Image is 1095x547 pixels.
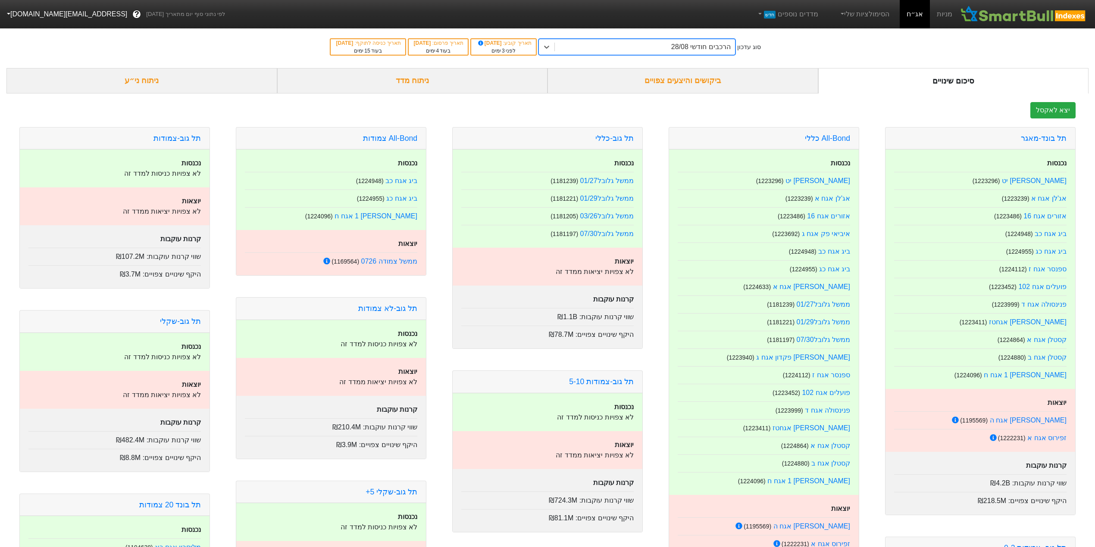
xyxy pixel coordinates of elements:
[551,177,578,184] small: ( 1181239 )
[363,134,417,143] a: All-Bond צמודות
[1026,462,1067,469] strong: קרנות עוקבות
[990,416,1067,424] a: [PERSON_NAME] אגח ה
[744,523,771,530] small: ( 1195569 )
[753,6,822,23] a: מדדים נוספיםחדש
[28,248,201,262] div: שווי קרנות עוקבות :
[335,47,400,55] div: בעוד ימים
[615,441,634,448] strong: יוצאות
[778,213,805,220] small: ( 1223486 )
[245,436,417,450] div: היקף שינויים צפויים :
[819,265,850,273] a: ביג אגח כג
[551,230,578,237] small: ( 1181197 )
[461,308,634,322] div: שווי קרנות עוקבות :
[984,371,1067,379] a: [PERSON_NAME] 1 אגח ח
[332,258,359,265] small: ( 1169564 )
[959,6,1088,23] img: SmartBull
[831,159,850,167] strong: נכנסות
[28,168,201,179] p: לא צפויות כניסות למדד זה
[1035,230,1067,237] a: ביג אגח כב
[756,177,784,184] small: ( 1223296 )
[502,48,505,54] span: 3
[1028,354,1067,361] a: קסטלן אגח ב
[120,270,141,278] span: ₪3.7M
[461,491,634,506] div: שווי קרנות עוקבות :
[358,304,417,313] a: תל גוב-לא צמודות
[305,213,333,220] small: ( 1224096 )
[989,283,1017,290] small: ( 1223452 )
[332,423,361,431] span: ₪210.4M
[361,258,417,265] a: ממשל צמודה 0726
[1023,212,1067,220] a: אזורים אגח 16
[810,442,850,449] a: קסטלן אגח א
[767,319,795,326] small: ( 1181221 )
[960,417,988,424] small: ( 1195569 )
[385,177,417,184] a: ביג אגח כב
[398,159,417,167] strong: נכנסות
[831,505,850,512] strong: יוצאות
[785,177,850,184] a: [PERSON_NAME] יט
[336,441,357,448] span: ₪3.9M
[398,330,417,337] strong: נכנסות
[812,371,850,379] a: ספנסר אגח ז
[802,230,850,237] a: איביאי פק אגח ג
[436,48,439,54] span: 4
[1027,336,1067,343] a: קסטלן אגח א
[1047,159,1067,167] strong: נכנסות
[1006,248,1034,255] small: ( 1224955 )
[1036,248,1067,255] a: ביג אגח כג
[245,339,417,349] p: לא צפויות כניסות למדד זה
[181,343,201,350] strong: נכנסות
[789,248,817,255] small: ( 1224948 )
[28,352,201,362] p: לא צפויות כניסות למדד זה
[476,47,531,55] div: לפני ימים
[28,431,201,445] div: שווי קרנות עוקבות :
[776,407,803,414] small: ( 1223999 )
[818,68,1089,93] div: סיכום שינויים
[807,212,850,220] a: אזורים אגח 16
[790,266,817,273] small: ( 1224955 )
[764,11,776,19] span: חדש
[461,509,634,523] div: היקף שינויים צפויים :
[549,331,573,338] span: ₪78.7M
[1031,195,1067,202] a: אג'לן אגח א
[336,40,354,46] span: [DATE]
[727,354,754,361] small: ( 1223940 )
[738,478,766,485] small: ( 1224096 )
[815,195,850,202] a: אג'לן אגח א
[894,492,1067,506] div: היקף שינויים צפויים :
[364,48,370,54] span: 15
[547,68,818,93] div: ביקושים והיצעים צפויים
[357,195,385,202] small: ( 1224955 )
[1018,283,1067,290] a: פועלים אגח 102
[476,39,531,47] div: תאריך קובע :
[998,435,1026,441] small: ( 1222231 )
[549,514,573,522] span: ₪81.1M
[805,407,850,414] a: פנינסולה אגח ד
[1030,102,1076,118] button: יצא לאקסל
[797,318,851,326] a: ממשל גלובל01/29
[756,354,850,361] a: [PERSON_NAME] פקדון אגח ג
[998,354,1026,361] small: ( 1224880 )
[1021,134,1067,143] a: תל בונד-מאגר
[182,381,201,388] strong: יוצאות
[773,522,851,530] a: [PERSON_NAME] אגח ה
[1002,177,1067,184] a: [PERSON_NAME] יט
[413,47,464,55] div: בעוד ימים
[377,406,417,413] strong: קרנות עוקבות
[973,177,1000,184] small: ( 1223296 )
[146,10,225,19] span: לפי נתוני סוף יום מתאריך [DATE]
[398,240,417,247] strong: יוצאות
[978,497,1006,504] span: ₪218.5M
[6,68,277,93] div: ניתוח ני״ע
[277,68,548,93] div: ניתוח מדד
[116,253,144,260] span: ₪107.2M
[366,488,417,496] a: תל גוב-שקלי 5+
[120,454,141,461] span: ₪8.8M
[1029,265,1067,273] a: ספנסר אגח ז
[28,449,201,463] div: היקף שינויים צפויים :
[593,295,634,303] strong: קרנות עוקבות
[743,425,771,432] small: ( 1223411 )
[245,418,417,432] div: שווי קרנות עוקבות :
[960,319,987,326] small: ( 1223411 )
[461,326,634,340] div: היקף שינויים צפויים :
